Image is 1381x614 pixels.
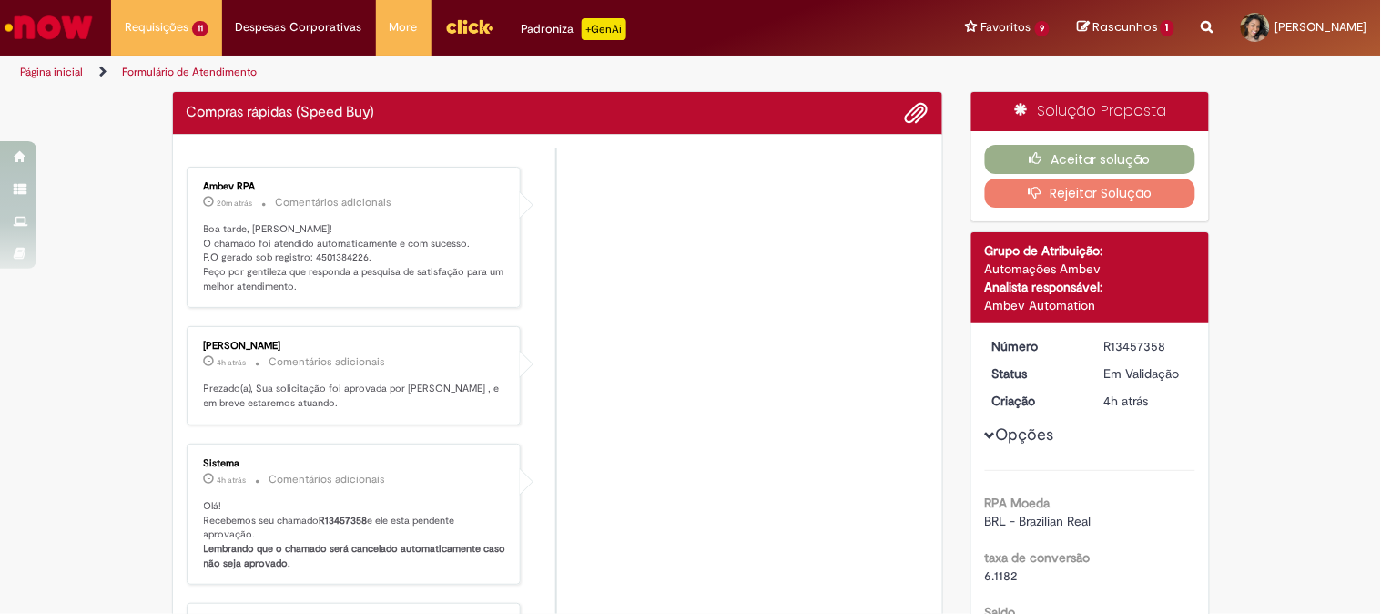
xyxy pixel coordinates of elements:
[269,354,386,370] small: Comentários adicionais
[187,105,375,121] h2: Compras rápidas (Speed Buy) Histórico de tíquete
[320,514,368,527] b: R13457358
[218,475,247,486] time: 28/08/2025 11:48:41
[204,458,507,469] div: Sistema
[204,542,509,570] b: Lembrando que o chamado será cancelado automaticamente caso não seja aprovado.
[122,65,257,79] a: Formulário de Atendimento
[905,101,929,125] button: Adicionar anexos
[390,18,418,36] span: More
[582,18,626,40] p: +GenAi
[14,56,907,89] ul: Trilhas de página
[985,495,1051,511] b: RPA Moeda
[985,568,1018,584] span: 6.1182
[20,65,83,79] a: Página inicial
[1104,393,1149,409] span: 4h atrás
[522,18,626,40] div: Padroniza
[979,337,1091,355] dt: Número
[985,241,1195,260] div: Grupo de Atribuição:
[125,18,188,36] span: Requisições
[985,260,1195,278] div: Automações Ambev
[1161,20,1174,36] span: 1
[1035,21,1051,36] span: 9
[1104,337,1189,355] div: R13457358
[218,357,247,368] span: 4h atrás
[204,382,507,410] p: Prezado(a), Sua solicitação foi aprovada por [PERSON_NAME] , e em breve estaremos atuando.
[218,357,247,368] time: 28/08/2025 11:51:55
[985,179,1195,208] button: Rejeitar Solução
[981,18,1031,36] span: Favoritos
[1104,392,1189,410] div: 28/08/2025 11:48:29
[218,198,253,209] span: 20m atrás
[1092,18,1158,36] span: Rascunhos
[1275,19,1367,35] span: [PERSON_NAME]
[218,475,247,486] span: 4h atrás
[236,18,362,36] span: Despesas Corporativas
[985,145,1195,174] button: Aceitar solução
[269,472,386,487] small: Comentários adicionais
[204,222,507,294] p: Boa tarde, [PERSON_NAME]! O chamado foi atendido automaticamente e com sucesso. P.O gerado sob re...
[218,198,253,209] time: 28/08/2025 15:35:20
[276,195,392,210] small: Comentários adicionais
[2,9,96,46] img: ServiceNow
[985,278,1195,296] div: Analista responsável:
[985,296,1195,314] div: Ambev Automation
[1104,393,1149,409] time: 28/08/2025 11:48:29
[445,13,494,40] img: click_logo_yellow_360x200.png
[971,92,1209,131] div: Solução Proposta
[204,181,507,192] div: Ambev RPA
[204,341,507,352] div: [PERSON_NAME]
[204,499,507,571] p: Olá! Recebemos seu chamado e ele esta pendente aprovação.
[1104,364,1189,383] div: Em Validação
[1077,19,1174,36] a: Rascunhos
[979,392,1091,410] dt: Criação
[192,21,208,36] span: 11
[985,549,1091,566] b: taxa de conversão
[979,364,1091,383] dt: Status
[985,513,1092,529] span: BRL - Brazilian Real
